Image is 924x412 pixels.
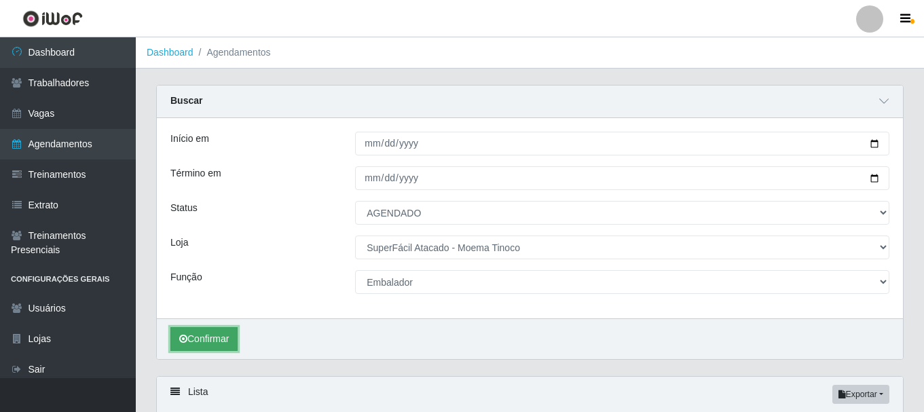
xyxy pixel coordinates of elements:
nav: breadcrumb [136,37,924,69]
button: Confirmar [170,327,238,351]
strong: Buscar [170,95,202,106]
li: Agendamentos [193,45,271,60]
label: Status [170,201,198,215]
label: Função [170,270,202,284]
label: Início em [170,132,209,146]
input: 00/00/0000 [355,166,889,190]
button: Exportar [832,385,889,404]
img: CoreUI Logo [22,10,83,27]
input: 00/00/0000 [355,132,889,155]
label: Loja [170,236,188,250]
label: Término em [170,166,221,181]
a: Dashboard [147,47,193,58]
